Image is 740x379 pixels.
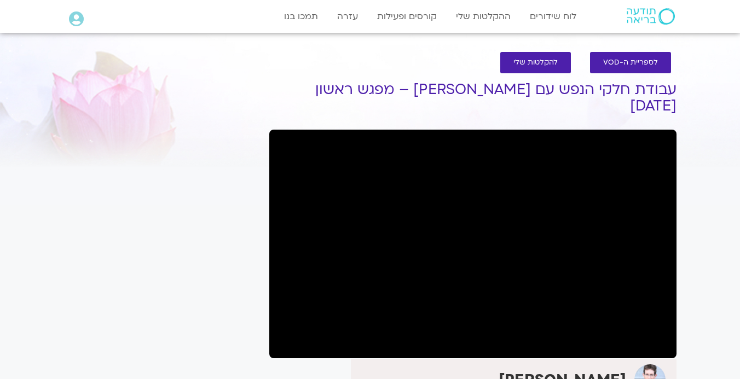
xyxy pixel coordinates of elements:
a: עזרה [332,6,363,27]
span: להקלטות שלי [513,59,558,67]
a: לספריית ה-VOD [590,52,671,73]
h1: עבודת חלקי הנפש עם [PERSON_NAME] – מפגש ראשון [DATE] [269,81,677,114]
span: לספריית ה-VOD [603,59,658,67]
a: ההקלטות שלי [450,6,516,27]
a: תמכו בנו [279,6,323,27]
a: להקלטות שלי [500,52,571,73]
a: לוח שידורים [524,6,582,27]
a: קורסים ופעילות [372,6,442,27]
img: תודעה בריאה [627,8,675,25]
